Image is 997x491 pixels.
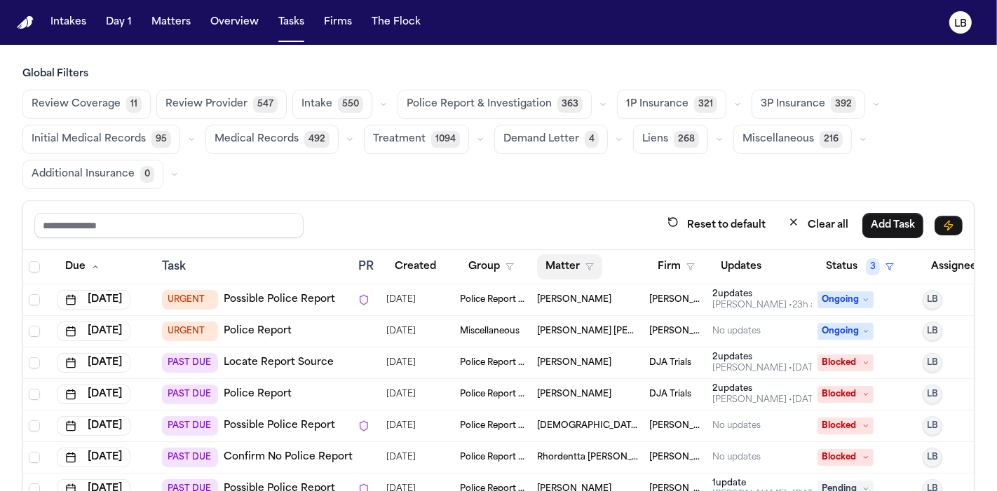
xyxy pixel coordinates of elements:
[617,90,726,119] button: 1P Insurance321
[431,131,460,148] span: 1094
[32,167,135,181] span: Additional Insurance
[407,97,552,111] span: Police Report & Investigation
[205,10,264,35] button: Overview
[585,131,599,148] span: 4
[205,125,339,154] button: Medical Records492
[17,16,34,29] img: Finch Logo
[674,131,699,148] span: 268
[146,10,196,35] button: Matters
[626,97,689,111] span: 1P Insurance
[32,132,146,146] span: Initial Medical Records
[151,131,171,148] span: 95
[17,16,34,29] a: Home
[22,90,151,119] button: Review Coverage11
[398,90,592,119] button: Police Report & Investigation363
[318,10,358,35] button: Firms
[733,125,852,154] button: Miscellaneous216
[820,131,843,148] span: 216
[862,213,923,238] button: Add Task
[659,212,774,238] button: Reset to default
[22,160,163,189] button: Additional Insurance0
[32,97,121,111] span: Review Coverage
[338,96,363,113] span: 550
[304,131,330,148] span: 492
[22,67,975,81] h3: Global Filters
[742,132,814,146] span: Miscellaneous
[215,132,299,146] span: Medical Records
[273,10,310,35] button: Tasks
[780,212,857,238] button: Clear all
[752,90,865,119] button: 3P Insurance392
[366,10,426,35] button: The Flock
[100,10,137,35] button: Day 1
[373,132,426,146] span: Treatment
[156,90,287,119] button: Review Provider547
[642,132,668,146] span: Liens
[557,96,583,113] span: 363
[503,132,579,146] span: Demand Letter
[301,97,332,111] span: Intake
[292,90,372,119] button: Intake550
[126,96,142,113] span: 11
[253,96,278,113] span: 547
[494,125,608,154] button: Demand Letter4
[761,97,825,111] span: 3P Insurance
[364,125,469,154] button: Treatment1094
[831,96,856,113] span: 392
[935,216,963,235] button: Immediate Task
[633,125,708,154] button: Liens268
[165,97,247,111] span: Review Provider
[45,10,92,35] button: Intakes
[694,96,717,113] span: 321
[140,166,154,183] span: 0
[22,125,180,154] button: Initial Medical Records95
